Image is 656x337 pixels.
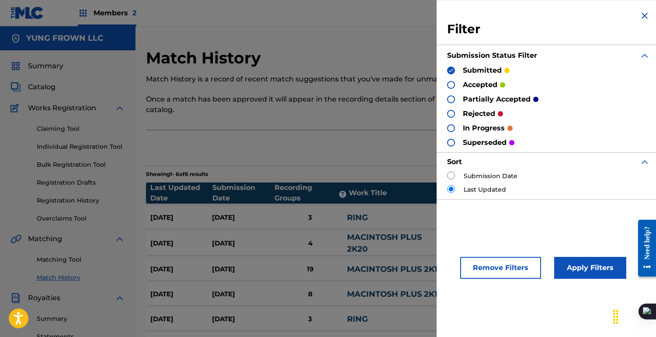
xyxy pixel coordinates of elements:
[612,295,656,337] iframe: Chat Widget
[463,80,497,90] p: accepted
[212,239,274,249] div: [DATE]
[347,289,442,299] a: MACINTOSH PLUS 2K17
[28,234,62,244] span: Matching
[212,289,274,299] div: [DATE]
[464,185,506,194] label: Last Updated
[94,8,136,18] span: Members
[78,8,88,18] img: Top Rightsholders
[463,109,495,119] p: rejected
[554,257,626,279] button: Apply Filters
[463,65,502,76] p: submitted
[37,273,125,282] a: Match History
[212,264,274,274] div: [DATE]
[273,289,347,299] div: 8
[347,314,368,324] a: RING
[146,170,208,178] p: Showing 1 - 6 of 6 results
[10,82,56,92] a: CatalogCatalog
[347,213,368,222] a: RING
[10,61,63,71] a: SummarySummary
[274,183,349,204] div: Recording Groups
[448,67,454,74] img: checkbox
[146,48,265,68] h2: Match History
[632,213,656,284] iframe: Resource Center
[447,51,537,60] strong: Submission Status Filter
[146,74,531,84] p: Match History is a record of recent match suggestions that you've made for unmatched recording gr...
[37,314,125,323] a: Summary
[460,257,541,279] button: Remove Filters
[447,21,650,37] h3: Filter
[115,103,125,113] img: expand
[639,157,650,167] img: expand
[37,178,125,187] a: Registration Drafts
[212,183,274,204] div: Submission Date
[273,213,347,223] div: 3
[347,232,422,254] a: MACINTOSH PLUS 2K20
[639,11,650,21] img: close
[28,61,63,71] span: Summary
[146,94,531,115] p: Once a match has been approved it will appear in the recording details section of the work within...
[150,289,212,299] div: [DATE]
[609,304,623,330] div: Drag
[212,213,274,223] div: [DATE]
[37,214,125,223] a: Overclaims Tool
[150,314,212,324] div: [DATE]
[115,293,125,303] img: expand
[10,103,22,113] img: Works Registration
[10,293,21,303] img: Royalties
[37,142,125,151] a: Individual Registration Tool
[464,172,517,181] label: Submission Date
[150,213,212,223] div: [DATE]
[273,239,347,249] div: 4
[28,293,60,303] span: Royalties
[150,239,212,249] div: [DATE]
[37,196,125,205] a: Registration History
[150,183,212,204] div: Last Updated Date
[463,137,507,148] p: superseded
[273,264,347,274] div: 19
[10,33,21,44] img: Accounts
[26,33,103,43] h5: YUNG FROWN LLC
[10,234,21,244] img: Matching
[463,94,531,105] p: partially accepted
[639,50,650,61] img: expand
[132,9,136,17] span: 2
[150,264,212,274] div: [DATE]
[10,82,21,92] img: Catalog
[212,314,274,324] div: [DATE]
[349,188,450,198] div: Work Title
[347,264,442,274] a: MACINTOSH PLUS 2K17
[115,234,125,244] img: expand
[463,123,505,133] p: in progress
[37,124,125,133] a: Claiming Tool
[37,255,125,264] a: Matching Tool
[273,314,347,324] div: 3
[10,7,44,19] img: MLC Logo
[28,103,96,113] span: Works Registration
[28,82,56,92] span: Catalog
[339,191,346,198] span: ?
[447,158,462,166] strong: Sort
[10,61,21,71] img: Summary
[37,160,125,169] a: Bulk Registration Tool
